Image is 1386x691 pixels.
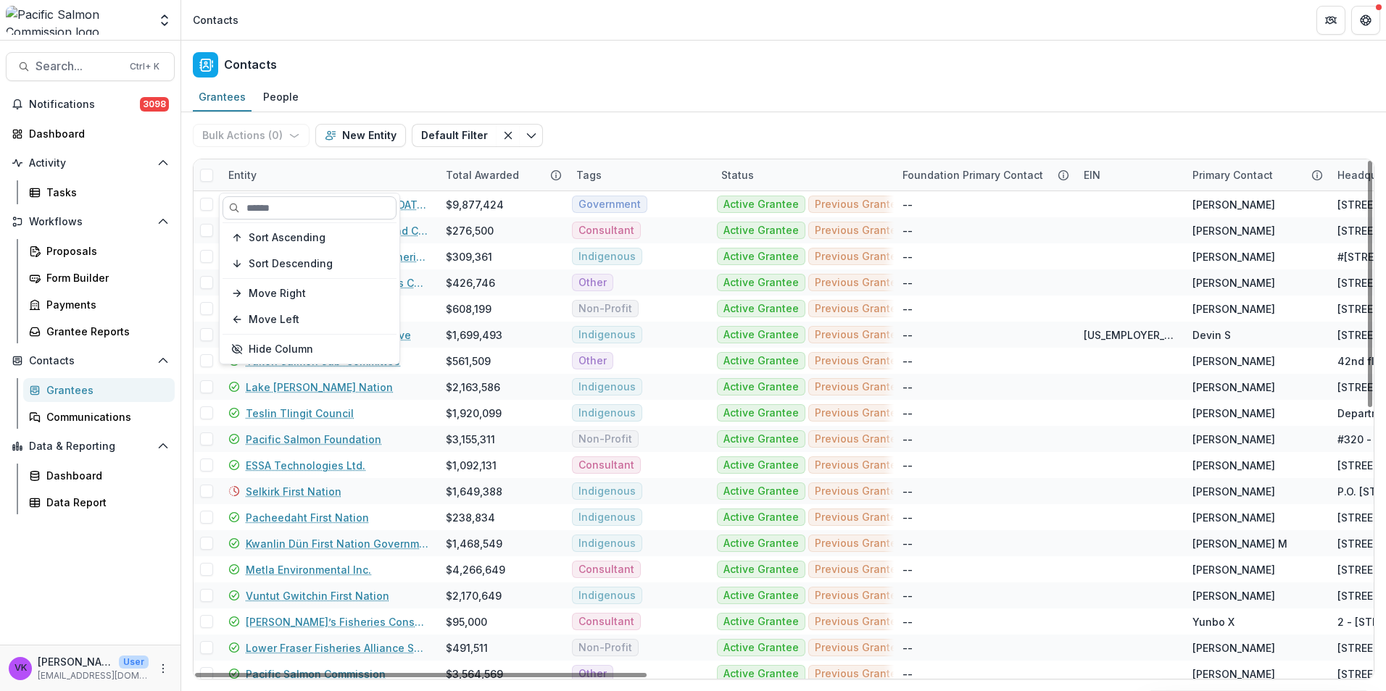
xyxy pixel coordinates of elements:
[446,327,502,343] div: $1,699,493
[815,537,903,550] span: Previous Grantee
[815,198,903,211] span: Previous Grantee
[29,99,140,111] span: Notifications
[497,124,520,147] button: Clear filter
[46,243,163,259] div: Proposals
[46,324,163,339] div: Grantee Reports
[29,157,152,169] span: Activity
[1084,327,1175,343] div: [US_EMPLOYER_IDENTIFICATION_NUMBER]
[224,58,277,72] h2: Contacts
[246,484,341,499] a: Selkirk First Nation
[29,355,152,367] span: Contacts
[46,185,163,200] div: Tasks
[23,180,175,204] a: Tasks
[578,303,632,315] span: Non-Profit
[815,485,903,498] span: Previous Grantee
[223,282,397,305] button: Move Right
[23,293,175,317] a: Payments
[723,225,799,237] span: Active Grantee
[446,275,495,290] div: $426,746
[246,562,371,577] a: Metla Environmental Inc.
[902,249,913,264] div: --
[1192,510,1275,525] div: [PERSON_NAME]
[446,484,502,499] div: $1,649,388
[23,490,175,514] a: Data Report
[127,59,162,75] div: Ctrl + K
[578,407,636,419] span: Indigenous
[578,616,634,628] span: Consultant
[46,270,163,285] div: Form Builder
[902,640,913,656] div: --
[1192,197,1275,212] div: [PERSON_NAME]
[46,468,163,483] div: Dashboard
[578,642,632,654] span: Non-Profit
[6,349,175,372] button: Open Contacts
[815,433,903,445] span: Previous Grantee
[23,464,175,487] a: Dashboard
[1351,6,1380,35] button: Get Help
[6,6,149,35] img: Pacific Salmon Commission logo
[1192,327,1231,343] div: Devin S
[246,458,365,473] a: ESSA Technologies Ltd.
[578,564,634,576] span: Consultant
[437,167,528,183] div: Total Awarded
[578,277,607,289] span: Other
[578,459,634,472] span: Consultant
[249,258,333,270] span: Sort Descending
[193,124,310,147] button: Bulk Actions (0)
[446,562,505,577] div: $4,266,649
[902,510,913,525] div: --
[894,159,1075,190] div: Foundation Primary Contact
[723,485,799,498] span: Active Grantee
[902,458,913,473] div: --
[815,329,903,341] span: Previous Grantee
[815,616,903,628] span: Previous Grantee
[723,433,799,445] span: Active Grantee
[902,666,913,682] div: --
[29,126,163,141] div: Dashboard
[220,159,437,190] div: Entity
[246,666,386,682] a: Pacific Salmon Commission
[23,319,175,343] a: Grantee Reports
[437,159,568,190] div: Total Awarded
[520,124,543,147] button: Toggle menu
[902,562,913,577] div: --
[578,329,636,341] span: Indigenous
[713,159,894,190] div: Status
[815,381,903,393] span: Previous Grantee
[246,614,428,629] a: [PERSON_NAME]’s Fisheries Consulting
[568,159,713,190] div: Tags
[246,432,381,447] a: Pacific Salmon Foundation
[46,382,163,398] div: Grantees
[446,249,492,264] div: $309,361
[1184,167,1282,183] div: Primary Contact
[6,52,175,81] button: Search...
[902,380,913,395] div: --
[6,210,175,233] button: Open Workflows
[902,275,913,290] div: --
[223,308,397,331] button: Move Left
[1192,458,1275,473] div: [PERSON_NAME]
[257,83,304,112] a: People
[902,197,913,212] div: --
[815,564,903,576] span: Previous Grantee
[723,537,799,550] span: Active Grantee
[223,226,397,249] button: Sort Ascending
[902,432,913,447] div: --
[1184,159,1329,190] div: Primary Contact
[723,642,799,654] span: Active Grantee
[23,266,175,290] a: Form Builder
[246,380,393,395] a: Lake [PERSON_NAME] Nation
[246,510,369,525] a: Pacheedaht First Nation
[6,122,175,146] a: Dashboard
[723,381,799,393] span: Active Grantee
[446,536,502,551] div: $1,468,549
[815,668,903,680] span: Previous Grantee
[46,495,163,510] div: Data Report
[815,407,903,419] span: Previous Grantee
[815,355,903,367] span: Previous Grantee
[1316,6,1345,35] button: Partners
[1192,640,1275,656] div: [PERSON_NAME]
[6,435,175,458] button: Open Data & Reporting
[38,669,149,682] p: [EMAIL_ADDRESS][DOMAIN_NAME]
